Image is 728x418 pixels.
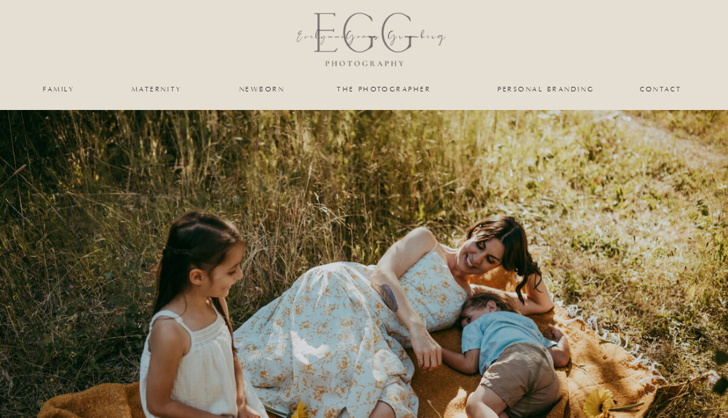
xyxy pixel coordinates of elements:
a: maternity [132,85,181,93]
a: newborn [237,85,287,93]
a: family [34,85,83,93]
a: personal branding [496,85,596,93]
a: the photographer [324,85,445,93]
a: Contact [639,85,682,93]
